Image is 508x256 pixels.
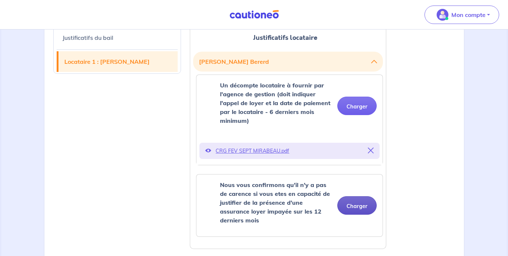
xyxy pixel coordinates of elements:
[451,10,486,19] p: Mon compte
[227,10,282,19] img: Cautioneo
[216,146,363,156] p: CRG FEV SEPT MIRABEAU.pdf
[337,196,377,215] button: Charger
[57,27,178,48] a: Justificatifs du bail
[253,33,317,42] span: Justificatifs locataire
[196,75,383,165] div: categoryName: un-decompte-locataire-a-fournir-par-lagence-de-gestion-doit-indiquer-lappel-de-loye...
[58,51,178,72] a: Locataire 1 : [PERSON_NAME]
[424,6,499,24] button: illu_account_valid_menu.svgMon compte
[337,97,377,115] button: Charger
[220,181,330,224] strong: Nous vous confirmons qu'il n'y a pas de carence si vous etes en capacité de justifier de la prése...
[220,82,330,124] strong: Un décompte locataire à fournir par l'agence de gestion (doit indiquer l'appel de loyer et la dat...
[368,146,374,156] button: Supprimer
[437,9,448,21] img: illu_account_valid_menu.svg
[205,146,211,156] button: Voir
[196,174,383,237] div: categoryName: nous-vous-confirmons-quil-ny-a-pas-de-carence-si-vous-etes-en-capacite-de-justifier...
[199,55,377,69] button: [PERSON_NAME] Bererd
